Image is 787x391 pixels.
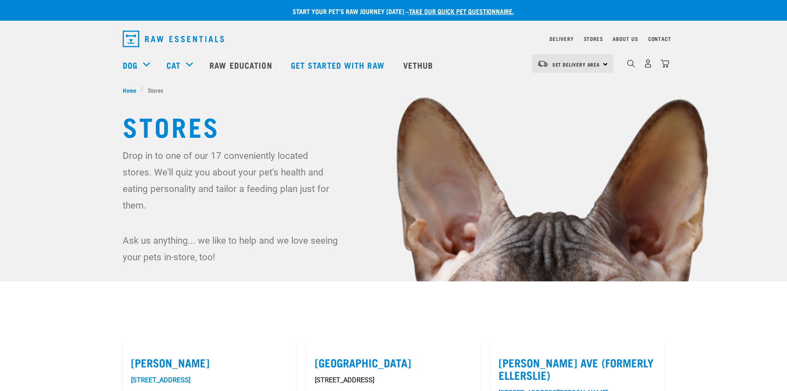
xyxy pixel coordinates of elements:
img: user.png [644,59,652,68]
a: Dog [123,59,138,71]
a: About Us [613,37,638,40]
p: Drop in to one of our 17 conveniently located stores. We'll quiz you about your pet's health and ... [123,147,340,213]
a: Cat [166,59,181,71]
span: Home [123,86,136,94]
a: Get started with Raw [283,48,395,82]
img: home-icon@2x.png [661,59,669,68]
img: Raw Essentials Logo [123,31,224,47]
a: Contact [648,37,671,40]
a: [STREET_ADDRESS] [131,376,190,384]
p: Ask us anything... we like to help and we love seeing your pets in-store, too! [123,232,340,265]
a: Vethub [395,48,444,82]
a: Raw Education [201,48,282,82]
label: [PERSON_NAME] Ave (Formerly Ellerslie) [499,356,656,381]
a: take our quick pet questionnaire. [409,9,514,13]
p: [STREET_ADDRESS] [315,375,472,385]
a: Delivery [549,37,573,40]
h1: Stores [123,111,665,141]
nav: breadcrumbs [123,86,665,94]
nav: dropdown navigation [116,27,671,50]
img: home-icon-1@2x.png [627,60,635,67]
label: [PERSON_NAME] [131,356,288,369]
a: Home [123,86,141,94]
span: Set Delivery Area [552,63,600,66]
a: Stores [584,37,603,40]
label: [GEOGRAPHIC_DATA] [315,356,472,369]
img: van-moving.png [537,60,548,67]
